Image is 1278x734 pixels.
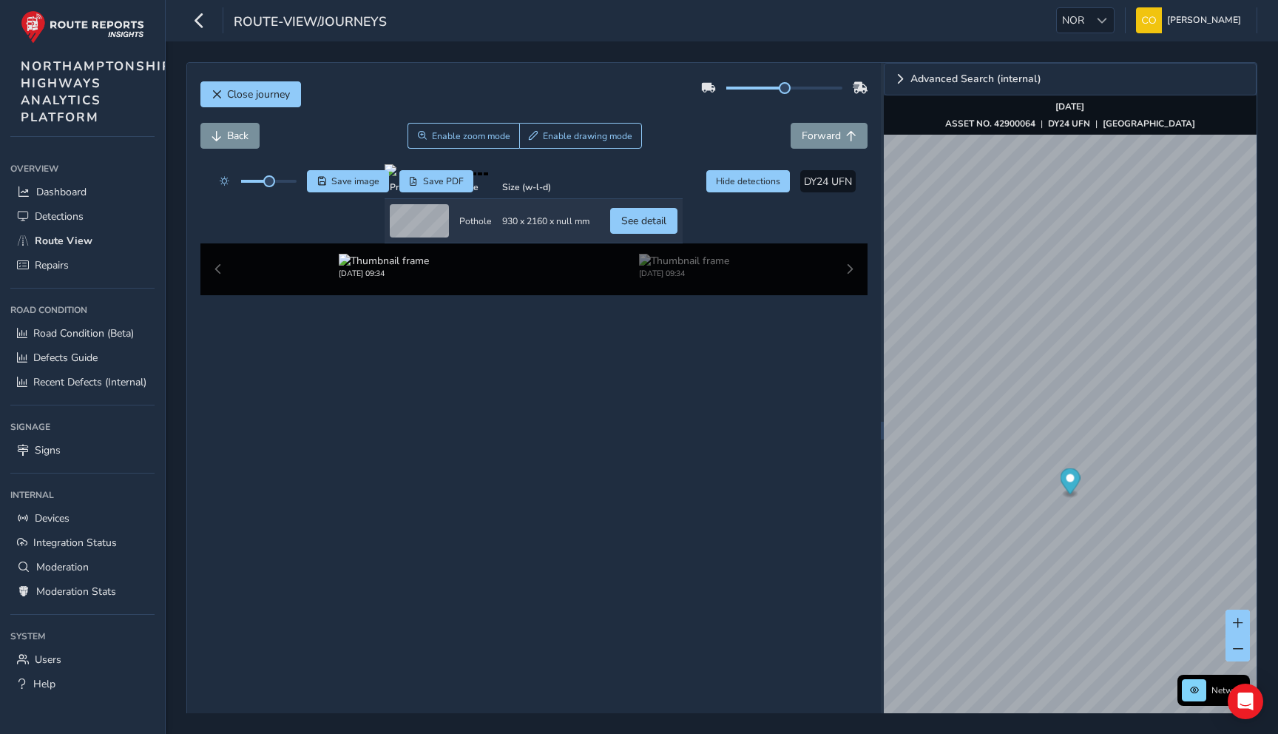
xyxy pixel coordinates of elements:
span: [PERSON_NAME] [1167,7,1241,33]
div: Internal [10,484,155,506]
a: Detections [10,204,155,229]
a: Moderation [10,555,155,579]
a: Signs [10,438,155,462]
img: diamond-layout [1136,7,1162,33]
span: Enable drawing mode [543,130,632,142]
td: Pothole [454,199,497,243]
a: Expand [884,63,1257,95]
span: Back [227,129,248,143]
button: Back [200,123,260,149]
span: Hide detections [716,175,780,187]
div: Road Condition [10,299,155,321]
span: DY24 UFN [804,175,852,189]
a: Road Condition (Beta) [10,321,155,346]
span: Save image [331,175,379,187]
button: Draw [519,123,643,149]
strong: [GEOGRAPHIC_DATA] [1103,118,1195,129]
span: Detections [35,209,84,223]
span: Moderation Stats [36,585,116,599]
a: Moderation Stats [10,579,155,604]
a: Route View [10,229,155,253]
span: Road Condition (Beta) [33,326,134,340]
span: Integration Status [33,536,117,550]
span: Defects Guide [33,351,98,365]
div: [DATE] 09:34 [339,268,429,279]
div: Signage [10,416,155,438]
span: Enable zoom mode [432,130,510,142]
a: Defects Guide [10,346,155,370]
span: See detail [621,214,666,228]
button: Zoom [408,123,519,149]
span: Dashboard [36,185,87,199]
a: Help [10,672,155,696]
button: PDF [399,170,474,192]
span: Close journey [227,87,290,101]
a: Integration Status [10,531,155,555]
a: Devices [10,506,155,531]
span: Network [1211,684,1245,696]
span: Forward [802,129,841,143]
span: Help [33,677,55,691]
a: Users [10,647,155,672]
button: Forward [791,123,868,149]
span: NORTHAMPTONSHIRE HIGHWAYS ANALYTICS PLATFORM [21,58,181,126]
span: Users [35,653,61,667]
strong: DY24 UFN [1048,118,1090,129]
td: 930 x 2160 x null mm [497,199,595,243]
button: [PERSON_NAME] [1136,7,1246,33]
img: rr logo [21,10,144,44]
a: Recent Defects (Internal) [10,370,155,394]
div: System [10,625,155,647]
span: Advanced Search (internal) [910,74,1041,84]
span: Save PDF [423,175,464,187]
button: Hide detections [706,170,791,192]
img: Thumbnail frame [639,254,729,268]
span: route-view/journeys [234,13,387,33]
div: Overview [10,158,155,180]
div: | | [945,118,1195,129]
span: Signs [35,443,61,457]
span: Repairs [35,258,69,272]
span: Route View [35,234,92,248]
img: Thumbnail frame [339,254,429,268]
span: Moderation [36,560,89,574]
button: Save [307,170,389,192]
a: Repairs [10,253,155,277]
span: NOR [1057,8,1089,33]
button: See detail [610,208,677,234]
strong: ASSET NO. 42900064 [945,118,1035,129]
button: Close journey [200,81,301,107]
span: Devices [35,511,70,525]
a: Dashboard [10,180,155,204]
span: Recent Defects (Internal) [33,375,146,389]
strong: [DATE] [1055,101,1084,112]
div: Open Intercom Messenger [1228,684,1263,719]
div: [DATE] 09:34 [639,268,729,279]
div: Map marker [1060,468,1080,499]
